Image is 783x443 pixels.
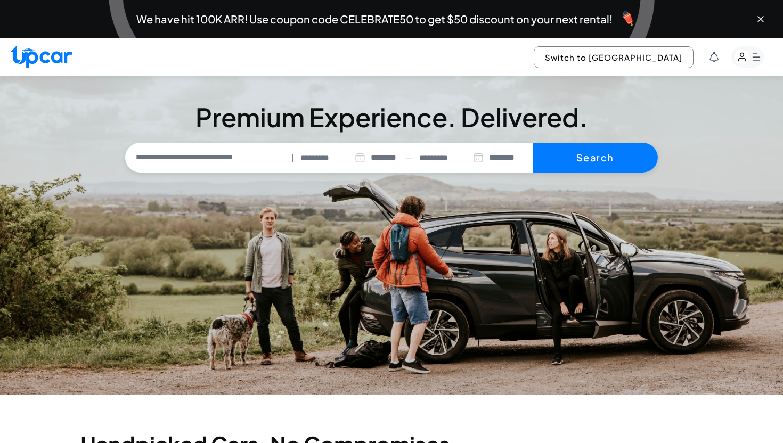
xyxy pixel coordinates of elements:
span: | [291,152,294,164]
button: Close banner [755,14,766,24]
span: — [406,152,413,164]
span: We have hit 100K ARR! Use coupon code CELEBRATE50 to get $50 discount on your next rental! [136,14,613,24]
button: Search [533,143,658,173]
button: Switch to [GEOGRAPHIC_DATA] [534,46,694,68]
h3: Premium Experience. Delivered. [125,104,658,130]
img: Upcar Logo [11,45,72,68]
